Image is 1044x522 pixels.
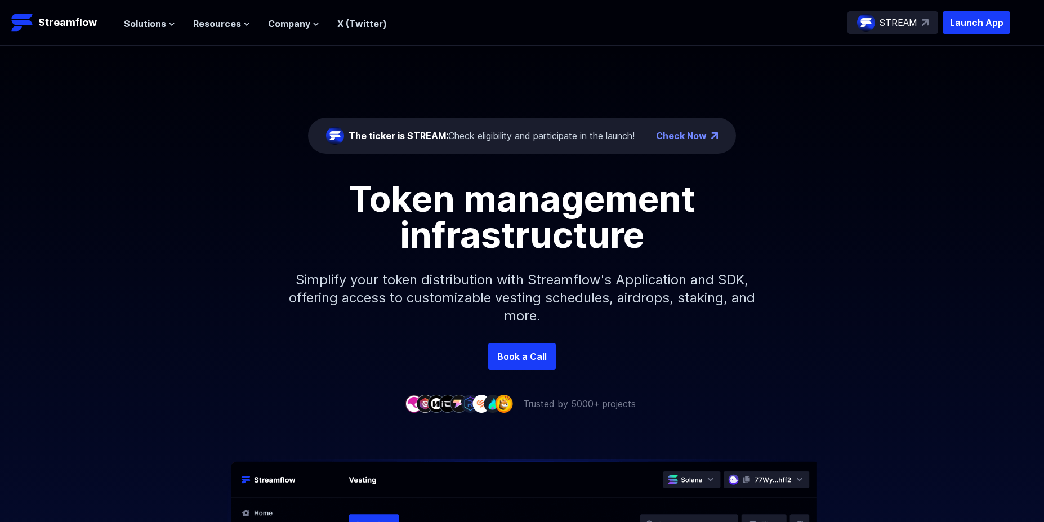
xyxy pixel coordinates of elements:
p: Simplify your token distribution with Streamflow's Application and SDK, offering access to custom... [280,253,764,343]
span: Solutions [124,17,166,30]
h1: Token management infrastructure [269,181,775,253]
img: company-5 [450,395,468,412]
a: X (Twitter) [337,18,387,29]
img: company-3 [427,395,445,412]
img: company-6 [461,395,479,412]
span: The ticker is STREAM: [349,130,448,141]
img: Streamflow Logo [11,11,34,34]
img: streamflow-logo-circle.png [326,127,344,145]
img: company-2 [416,395,434,412]
span: Resources [193,17,241,30]
img: top-right-arrow.png [711,132,718,139]
p: Streamflow [38,15,97,30]
img: company-4 [439,395,457,412]
p: STREAM [880,16,917,29]
a: STREAM [847,11,938,34]
button: Solutions [124,17,175,30]
img: company-8 [484,395,502,412]
a: Streamflow [11,11,113,34]
div: Check eligibility and participate in the launch! [349,129,635,142]
p: Trusted by 5000+ projects [523,397,636,411]
a: Book a Call [488,343,556,370]
button: Launch App [943,11,1010,34]
img: streamflow-logo-circle.png [857,14,875,32]
button: Resources [193,17,250,30]
img: company-9 [495,395,513,412]
img: company-7 [472,395,490,412]
img: top-right-arrow.svg [922,19,929,26]
button: Company [268,17,319,30]
img: company-1 [405,395,423,412]
a: Check Now [656,129,707,142]
span: Company [268,17,310,30]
